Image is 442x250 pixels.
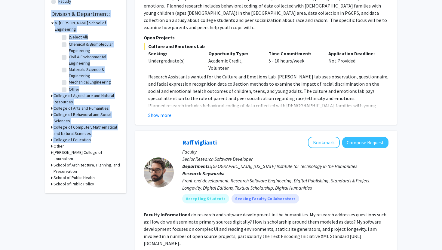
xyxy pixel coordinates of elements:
[54,137,91,143] h3: College of Education
[328,50,379,57] p: Application Deadline:
[182,170,225,176] b: Research Keywords:
[269,50,320,57] p: Time Commitment:
[232,194,299,203] mat-chip: Seeking Faculty Collaborators
[342,137,388,148] button: Compose Request to Raff Viglianti
[144,212,386,246] fg-read-more: I do research and software development in the humanities. My research addresses questions such as...
[148,57,199,64] div: Undergraduate(s)
[54,175,95,181] h3: School of Public Health
[69,41,119,54] label: Chemical & Biomolecular Engineering
[51,10,120,17] h2: Division & Department:
[54,105,109,111] h3: College of Arts and Humanities
[69,66,119,79] label: Materials Science & Engineering
[69,34,88,40] label: (Select All)
[144,34,388,41] p: Open Projects
[54,162,120,175] h3: School of Architecture, Planning, and Preservation
[54,143,64,149] h3: Other
[144,212,189,218] b: Faculty Information:
[148,102,388,138] p: Planned research includes behavioral coding of data collected with [DEMOGRAPHIC_DATA] families wi...
[308,137,340,148] button: Add Raff Viglianti to Bookmarks
[324,50,384,72] div: Not Provided
[69,86,79,93] label: Other
[54,181,94,187] h3: School of Public Policy
[182,139,217,146] a: Raff Viglianti
[54,124,120,137] h3: College of Computer, Mathematical and Natural Sciences
[54,149,120,162] h3: [PERSON_NAME] College of Journalism
[182,194,229,203] mat-chip: Accepting Students
[182,163,211,169] b: Departments:
[144,43,388,50] span: Culture and Emotions Lab
[54,93,120,105] h3: College of Agriculture and Natural Resources
[148,111,171,119] button: Show more
[55,20,120,32] h3: A. [PERSON_NAME] School of Engineering
[69,54,119,66] label: Civil & Environmental Engineering
[182,177,388,191] div: Front-end development, Research Software Engineering, Digital Publishing, Standards & Project Lon...
[182,148,388,155] p: Faculty
[69,79,111,85] label: Mechanical Engineering
[208,50,259,57] p: Opportunity Type:
[54,111,120,124] h3: College of Behavioral and Social Sciences
[204,50,264,72] div: Academic Credit, Volunteer
[148,50,199,57] p: Seeking:
[211,163,357,169] span: [GEOGRAPHIC_DATA], [US_STATE] Institute for Technology in the Humanities
[148,73,388,102] p: Research Assistants wanted for the Culture and Emotions Lab. [PERSON_NAME] lab uses observation, ...
[182,155,388,163] p: Senior Research Software Developer
[5,223,26,245] iframe: Chat
[264,50,324,72] div: 5 - 10 hours/week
